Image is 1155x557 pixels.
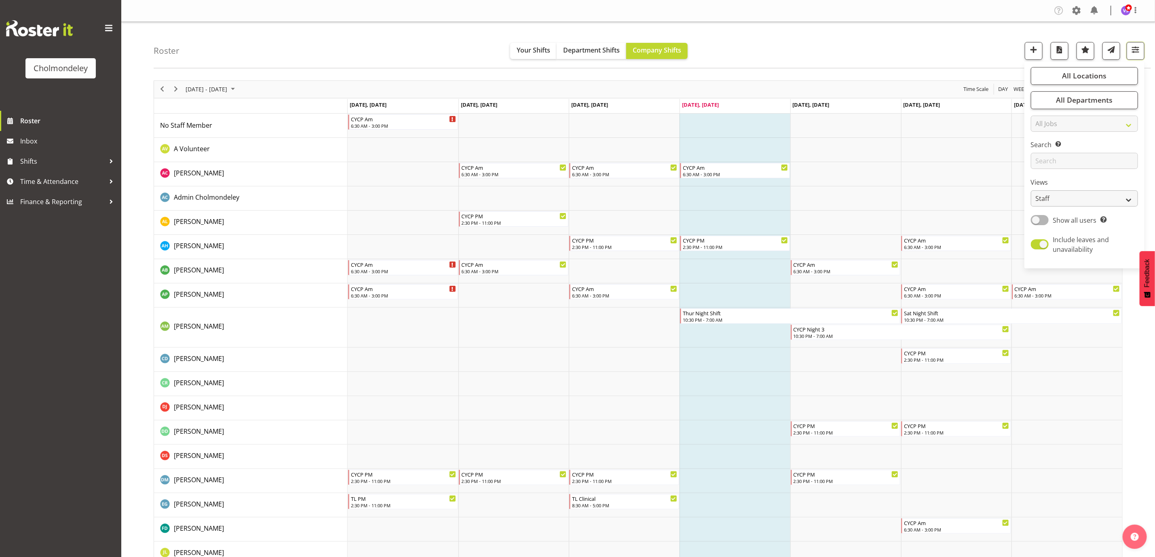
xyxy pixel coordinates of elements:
a: [PERSON_NAME] [174,402,224,412]
div: 2:30 PM - 11:00 PM [904,357,1009,363]
div: previous period [155,81,169,98]
label: Search [1031,140,1138,150]
div: 10:30 PM - 7:00 AM [904,316,1119,323]
span: Department Shifts [563,46,620,55]
div: CYCP Am [1015,285,1120,293]
a: [PERSON_NAME] [174,523,224,533]
a: [PERSON_NAME] [174,321,224,331]
span: [DATE] - [DATE] [185,84,228,94]
div: CYCP PM [351,470,456,478]
button: Add a new shift [1025,42,1043,60]
div: CYCP PM [794,422,899,430]
span: Include leaves and unavailability [1053,235,1109,254]
button: Filter Shifts [1127,42,1144,60]
span: [PERSON_NAME] [174,403,224,411]
div: 2:30 PM - 11:00 PM [794,478,899,484]
div: TL Clinical [572,494,677,502]
a: [PERSON_NAME] [174,265,224,275]
div: 2:30 PM - 11:00 PM [904,429,1009,436]
span: Week [1013,84,1028,94]
a: [PERSON_NAME] [174,241,224,251]
button: Download a PDF of the roster according to the set date range. [1051,42,1068,60]
span: [DATE], [DATE] [1014,101,1051,108]
div: TL PM [351,494,456,502]
div: CYCP Am [572,163,677,171]
div: 6:30 AM - 3:00 PM [1015,292,1120,299]
td: A Volunteer resource [154,138,348,162]
td: Alexzarn Harmer resource [154,235,348,259]
div: Alexzarn Harmer"s event - CYCP PM Begin From Thursday, September 18, 2025 at 2:30:00 PM GMT+12:00... [680,236,790,251]
button: Timeline Day [997,84,1009,94]
span: Time Scale [963,84,989,94]
div: 6:30 AM - 3:00 PM [351,268,456,274]
div: CYCP PM [904,349,1009,357]
a: No Staff Member [160,120,212,130]
button: Timeline Week [1012,84,1029,94]
div: CYCP Am [794,260,899,268]
div: Andrea McMurray"s event - Thur Night Shift Begin From Thursday, September 18, 2025 at 10:30:00 PM... [680,308,900,324]
td: Ally Brown resource [154,259,348,283]
div: 8:30 AM - 5:00 PM [572,502,677,508]
div: Alexzarn Harmer"s event - CYCP PM Begin From Wednesday, September 17, 2025 at 2:30:00 PM GMT+12:0... [569,236,679,251]
div: CYCP Am [904,285,1009,293]
span: Roster [20,115,117,127]
input: Search [1031,153,1138,169]
div: CYCP Am [904,236,1009,244]
span: [DATE], [DATE] [793,101,830,108]
div: Amelie Paroll"s event - CYCP Am Begin From Wednesday, September 17, 2025 at 6:30:00 AM GMT+12:00 ... [569,284,679,300]
td: Alexandra Landolt resource [154,211,348,235]
div: September 15 - 21, 2025 [183,81,240,98]
div: 6:30 AM - 3:00 PM [351,122,456,129]
div: Ally Brown"s event - CYCP Am Begin From Monday, September 15, 2025 at 6:30:00 AM GMT+12:00 Ends A... [348,260,458,275]
td: Amelie Paroll resource [154,283,348,308]
a: [PERSON_NAME] [174,354,224,363]
div: Dejay Davison"s event - CYCP PM Begin From Friday, September 19, 2025 at 2:30:00 PM GMT+12:00 End... [791,421,901,437]
span: Inbox [20,135,117,147]
button: All Departments [1031,91,1138,109]
td: Admin Cholmondeley resource [154,186,348,211]
span: [PERSON_NAME] [174,548,224,557]
button: Highlight an important date within the roster. [1077,42,1094,60]
div: CYCP PM [572,236,677,244]
button: Feedback - Show survey [1140,251,1155,306]
a: [PERSON_NAME] [174,451,224,460]
div: CYCP Am [351,115,456,123]
div: CYCP Am [904,519,1009,527]
span: Admin Cholmondeley [174,193,239,202]
span: [PERSON_NAME] [174,266,224,274]
a: Admin Cholmondeley [174,192,239,202]
button: Company Shifts [626,43,688,59]
span: Your Shifts [517,46,550,55]
span: [DATE], [DATE] [904,101,940,108]
div: Abigail Chessum"s event - CYCP Am Begin From Thursday, September 18, 2025 at 6:30:00 AM GMT+12:00... [680,163,790,178]
div: Amelie Paroll"s event - CYCP Am Begin From Monday, September 15, 2025 at 6:30:00 AM GMT+12:00 End... [348,284,458,300]
div: Andrea McMurray"s event - CYCP Night 3 Begin From Friday, September 19, 2025 at 10:30:00 PM GMT+1... [791,325,1011,340]
div: 6:30 AM - 3:00 PM [904,244,1009,250]
div: No Staff Member"s event - CYCP Am Begin From Monday, September 15, 2025 at 6:30:00 AM GMT+12:00 E... [348,114,458,130]
td: No Staff Member resource [154,114,348,138]
div: Cholmondeley [34,62,88,74]
div: CYCP PM [572,470,677,478]
div: 6:30 AM - 3:00 PM [462,268,567,274]
img: Rosterit website logo [6,20,73,36]
span: [DATE], [DATE] [461,101,498,108]
div: CYCP Am [462,163,567,171]
span: A Volunteer [174,144,210,153]
span: No Staff Member [160,121,212,130]
button: Your Shifts [510,43,557,59]
div: CYCP Am [462,260,567,268]
div: 2:30 PM - 11:00 PM [351,478,456,484]
div: Thur Night Shift [683,309,898,317]
div: Dion McCormick"s event - CYCP PM Begin From Friday, September 19, 2025 at 2:30:00 PM GMT+12:00 En... [791,470,901,485]
button: Department Shifts [557,43,626,59]
span: Show all users [1053,216,1097,225]
div: Ally Brown"s event - CYCP Am Begin From Friday, September 19, 2025 at 6:30:00 AM GMT+12:00 Ends A... [791,260,901,275]
div: CYCP PM [904,422,1009,430]
a: [PERSON_NAME] [174,217,224,226]
span: Time & Attendance [20,175,105,188]
a: [PERSON_NAME] [174,475,224,485]
div: 2:30 PM - 11:00 PM [572,478,677,484]
button: Send a list of all shifts for the selected filtered period to all rostered employees. [1102,42,1120,60]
